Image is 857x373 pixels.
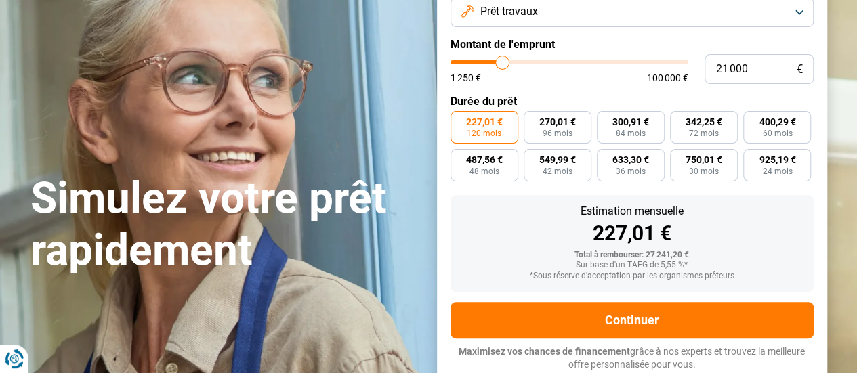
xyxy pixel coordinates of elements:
[461,223,803,244] div: 227,01 €
[480,4,537,19] span: Prêt travaux
[797,64,803,75] span: €
[461,250,803,260] div: Total à rembourser: 27 241,20 €
[451,73,481,83] span: 1 250 €
[686,155,722,164] span: 750,01 €
[759,117,795,127] span: 400,29 €
[451,302,814,338] button: Continuer
[689,167,719,175] span: 30 mois
[543,167,572,175] span: 42 mois
[762,167,792,175] span: 24 mois
[759,155,795,164] span: 925,19 €
[686,117,722,127] span: 342,25 €
[466,117,503,127] span: 227,01 €
[647,73,688,83] span: 100 000 €
[612,117,649,127] span: 300,91 €
[459,346,630,357] span: Maximisez vos chances de financement
[539,117,576,127] span: 270,01 €
[461,261,803,270] div: Sur base d'un TAEG de 5,55 %*
[461,271,803,281] div: *Sous réserve d'acceptation par les organismes prêteurs
[762,129,792,137] span: 60 mois
[469,167,499,175] span: 48 mois
[612,155,649,164] span: 633,30 €
[466,155,503,164] span: 487,56 €
[616,167,646,175] span: 36 mois
[451,38,814,51] label: Montant de l'emprunt
[467,129,501,137] span: 120 mois
[543,129,572,137] span: 96 mois
[451,95,814,108] label: Durée du prêt
[461,206,803,217] div: Estimation mensuelle
[689,129,719,137] span: 72 mois
[30,173,421,277] h1: Simulez votre prêt rapidement
[616,129,646,137] span: 84 mois
[451,345,814,372] p: grâce à nos experts et trouvez la meilleure offre personnalisée pour vous.
[539,155,576,164] span: 549,99 €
